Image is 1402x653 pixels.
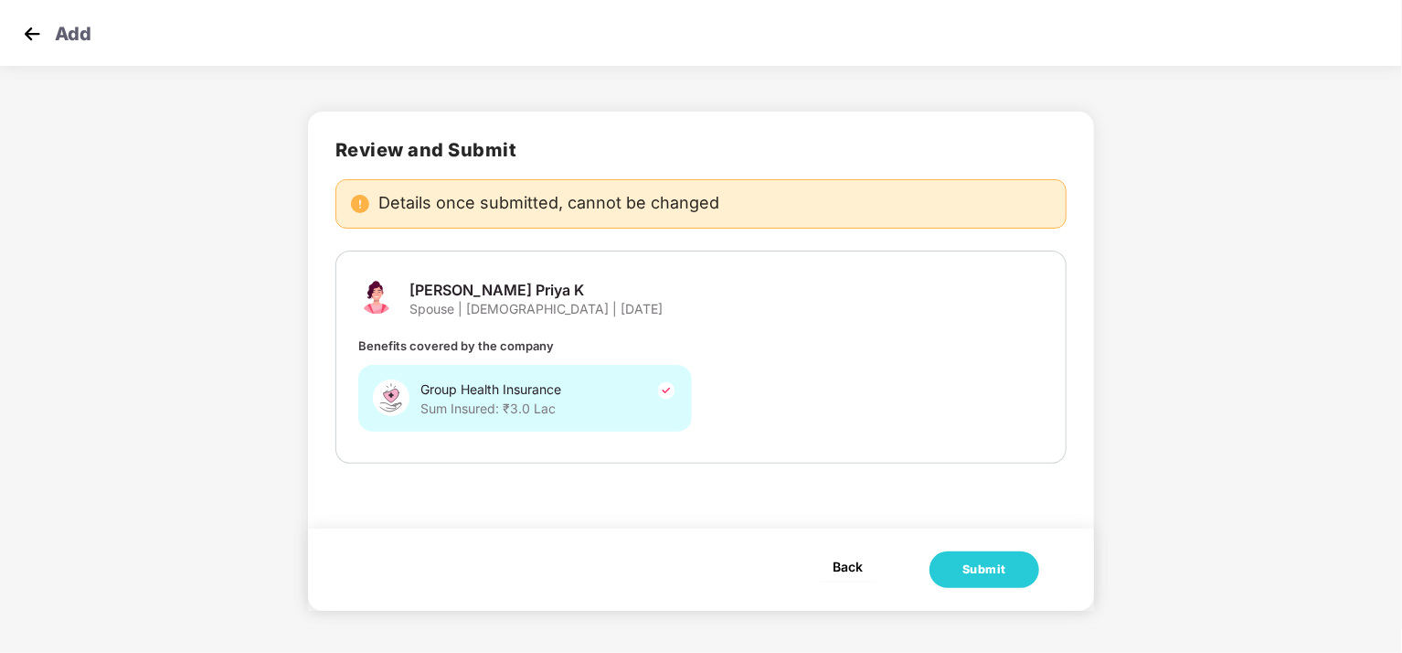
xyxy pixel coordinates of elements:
span: Sum Insured: ₹3.0 Lac [420,400,561,417]
span: Details once submitted, cannot be changed [378,195,719,213]
span: Spouse | [DEMOGRAPHIC_DATA] | [DATE] [409,300,663,317]
img: svg+xml;base64,PHN2ZyB4bWxucz0iaHR0cDovL3d3dy53My5vcmcvMjAwMC9zdmciIHhtbG5zOnhsaW5rPSJodHRwOi8vd3... [358,273,395,317]
span: Benefits covered by the company [358,338,554,353]
span: Back [834,555,864,578]
img: svg+xml;base64,PHN2ZyBpZD0iVGljay0yNHgyNCIgeG1sbnM9Imh0dHA6Ly93d3cudzMub3JnLzIwMDAvc3ZnIiB3aWR0aD... [655,380,677,401]
span: [PERSON_NAME] Priya K [409,281,663,300]
p: Add [55,20,91,42]
img: svg+xml;base64,PHN2ZyBpZD0iRGFuZ2VyX2FsZXJ0IiBkYXRhLW5hbWU9IkRhbmdlciBhbGVydCIgeG1sbnM9Imh0dHA6Ly... [351,195,369,213]
button: Back [820,551,877,581]
img: svg+xml;base64,PHN2ZyB4bWxucz0iaHR0cDovL3d3dy53My5vcmcvMjAwMC9zdmciIHdpZHRoPSIzMCIgaGVpZ2h0PSIzMC... [18,20,46,48]
h2: Review and Submit [335,139,1067,161]
div: Submit [962,561,1006,579]
button: Submit [929,551,1039,588]
span: Group Health Insurance [420,380,561,400]
img: svg+xml;base64,PHN2ZyBpZD0iR3JvdXBfSGVhbHRoX0luc3VyYW5jZSIgZGF0YS1uYW1lPSJHcm91cCBIZWFsdGggSW5zdX... [373,380,409,416]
